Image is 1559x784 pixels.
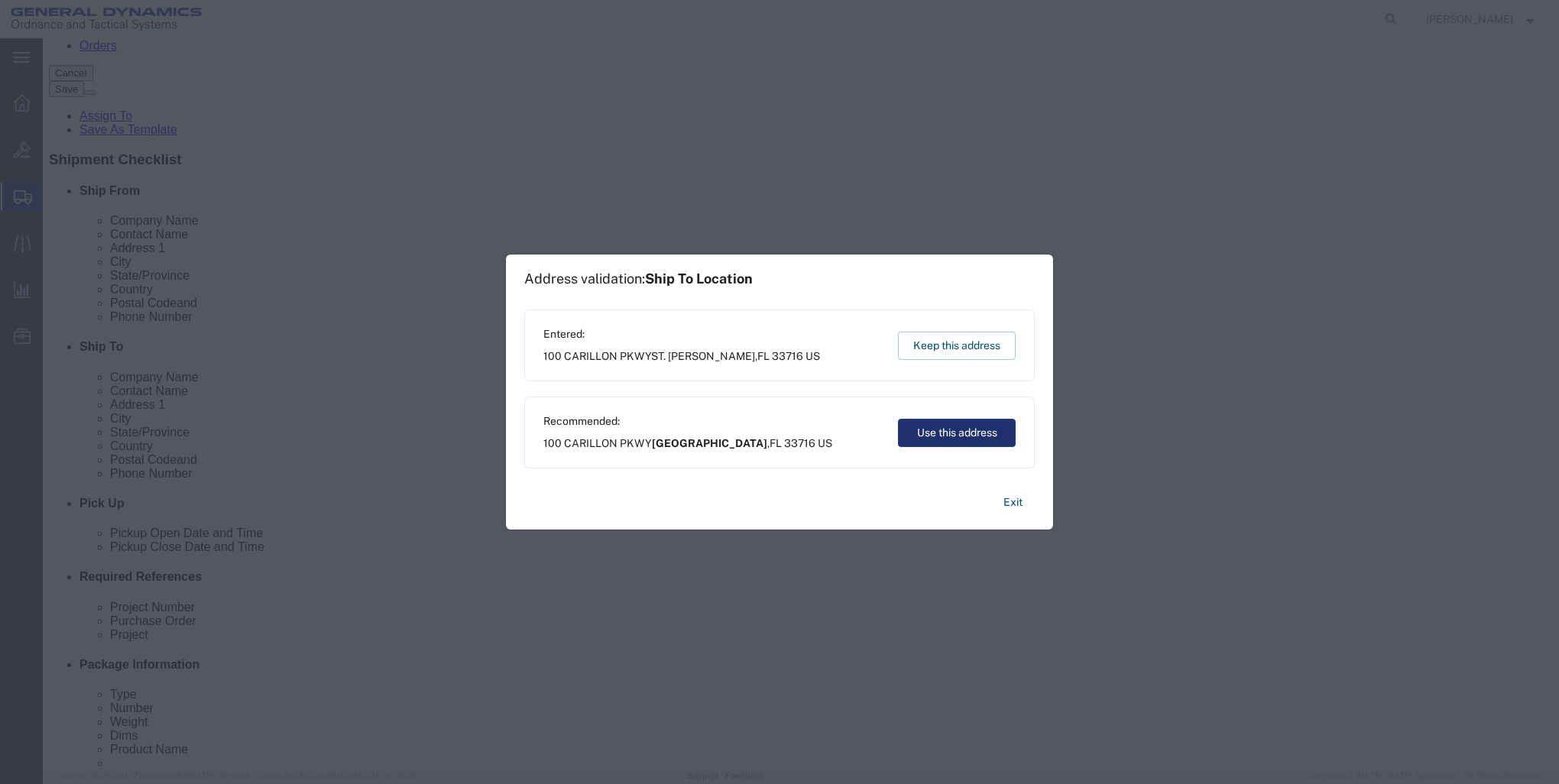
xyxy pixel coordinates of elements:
[805,350,820,362] span: US
[991,489,1035,516] button: Exit
[524,271,753,287] h1: Address validation:
[772,350,803,362] span: 33716
[898,332,1016,360] button: Keep this address
[757,350,770,362] span: FL
[543,326,820,342] span: Entered:
[818,437,832,449] span: US
[898,419,1016,447] button: Use this address
[770,437,782,449] span: FL
[652,437,767,449] span: [GEOGRAPHIC_DATA]
[543,436,832,452] span: 100 CARILLON PKWY ,
[645,271,753,287] span: Ship To Location
[651,350,755,362] span: ST. [PERSON_NAME]
[543,413,832,429] span: Recommended:
[784,437,815,449] span: 33716
[543,348,820,364] span: 100 CARILLON PKWY ,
